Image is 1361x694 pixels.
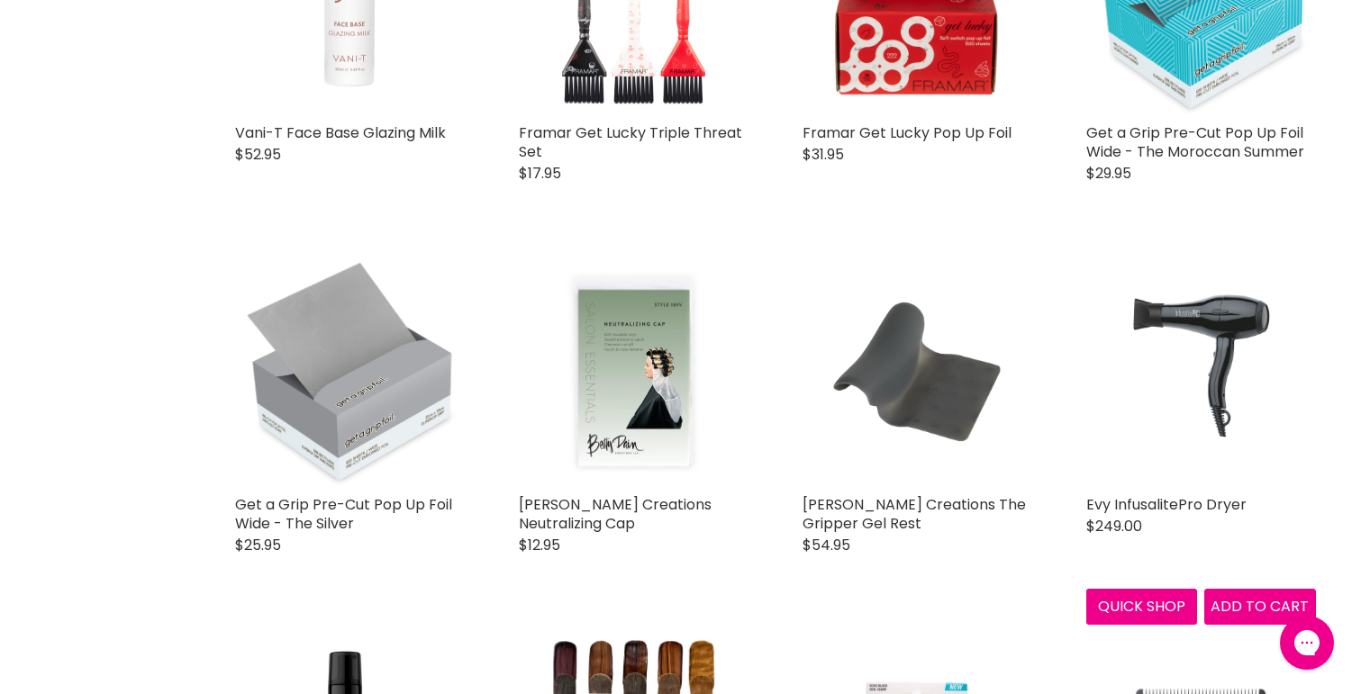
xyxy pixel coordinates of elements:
span: $31.95 [803,144,844,165]
a: Betty Dain Creations The Gripper Gel Rest Betty Dain Creations The Gripper Gel Rest [803,257,1032,486]
span: $25.95 [235,535,281,555]
button: Add to cart [1204,589,1316,625]
img: Betty Dain Creations Neutralizing Cap [519,257,749,486]
span: $12.95 [519,535,560,555]
a: Get a Grip Pre-Cut Pop Up Foil Wide - The Moroccan Summer [1086,122,1304,162]
span: Add to cart [1211,596,1309,617]
a: Betty Dain Creations Neutralizing Cap Betty Dain Creations Neutralizing Cap [519,257,749,486]
img: Evy InfusalitePro Dryer [1120,257,1282,486]
span: $17.95 [519,163,561,184]
span: $29.95 [1086,163,1131,184]
a: Framar Get Lucky Triple Threat Set [519,122,742,162]
img: Betty Dain Creations The Gripper Gel Rest [830,257,1003,486]
span: $249.00 [1086,516,1142,536]
button: Quick shop [1086,589,1198,625]
img: Get a Grip Pre-Cut Pop Up Foil Wide - The Silver [235,257,465,486]
a: [PERSON_NAME] Creations The Gripper Gel Rest [803,494,1026,534]
a: Evy InfusalitePro Dryer [1086,494,1247,515]
a: Get a Grip Pre-Cut Pop Up Foil Wide - The Silver [235,494,452,534]
a: Vani-T Face Base Glazing Milk [235,122,446,143]
a: Framar Get Lucky Pop Up Foil [803,122,1012,143]
span: $54.95 [803,535,850,555]
span: $52.95 [235,144,281,165]
iframe: Gorgias live chat messenger [1271,609,1343,676]
a: [PERSON_NAME] Creations Neutralizing Cap [519,494,712,534]
a: Evy InfusalitePro Dryer [1086,257,1316,486]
